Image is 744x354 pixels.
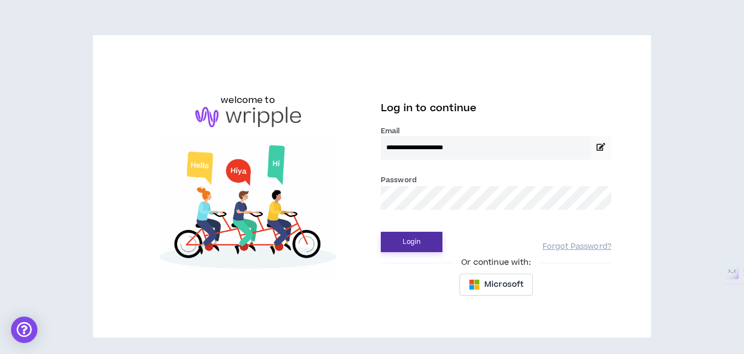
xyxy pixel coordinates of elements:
button: Login [381,232,442,252]
div: Open Intercom Messenger [11,317,37,343]
img: Welcome to Wripple [133,138,363,279]
h6: welcome to [221,94,275,107]
img: logo-brand.png [195,107,301,128]
label: Email [381,126,611,136]
span: Or continue with: [453,257,538,269]
a: Forgot Password? [543,242,611,252]
label: Password [381,175,417,185]
button: Microsoft [459,274,533,296]
span: Microsoft [484,279,523,291]
span: Log in to continue [381,101,477,115]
